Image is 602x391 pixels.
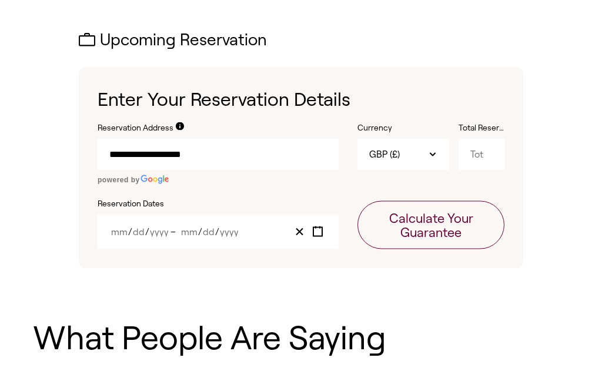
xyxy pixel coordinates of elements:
[219,227,239,237] input: Year
[128,227,132,237] span: /
[98,176,140,184] span: powered by
[79,31,523,49] h2: Upcoming Reservation
[215,227,219,237] span: /
[198,227,202,237] span: /
[369,148,400,161] span: GBP (£)
[98,86,504,113] h1: Enter Your Reservation Details
[290,224,309,240] button: Clear value
[149,227,169,237] input: Year
[98,198,339,210] label: Reservation Dates
[180,227,198,237] input: Month
[132,227,145,237] input: Day
[111,227,128,237] input: Month
[309,224,327,240] button: Toggle calendar
[202,227,215,237] input: Day
[459,139,504,171] input: Total Reservation Cost
[98,122,173,134] label: Reservation Address
[140,175,169,184] img: Google logo
[459,122,504,134] label: Total Reservation Cost
[170,227,179,237] span: –
[357,201,504,249] button: Calculate Your Guarantee
[145,227,149,237] span: /
[357,122,449,134] label: Currency
[33,320,569,356] h1: What People Are Saying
